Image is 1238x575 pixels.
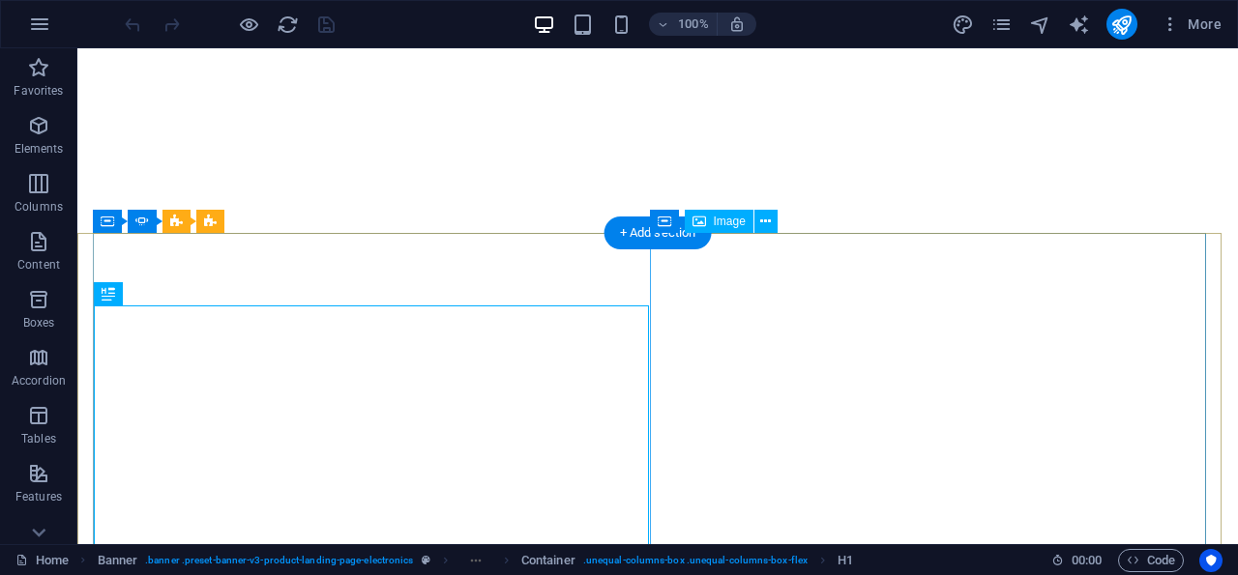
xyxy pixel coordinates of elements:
h6: Session time [1051,549,1103,572]
p: Tables [21,431,56,446]
span: Image [714,216,746,227]
button: More [1153,9,1229,40]
span: : [1085,553,1088,567]
i: This element is a customizable preset [422,555,430,565]
p: Elements [15,141,64,157]
a: Click to cancel selection. Double-click to open Pages [15,549,69,572]
span: Click to select. Double-click to edit [98,549,138,572]
button: 100% [649,13,718,36]
i: Publish [1110,14,1133,36]
h6: 100% [678,13,709,36]
i: Reload page [277,14,299,36]
button: reload [276,13,299,36]
span: Click to select. Double-click to edit [521,549,575,572]
span: . unequal-columns-box .unequal-columns-box-flex [583,549,808,572]
span: More [1161,14,1222,34]
i: Design (Ctrl+Alt+Y) [952,14,974,36]
i: Pages (Ctrl+Alt+S) [990,14,1013,36]
p: Accordion [12,373,66,388]
button: Usercentrics [1199,549,1223,572]
button: Click here to leave preview mode and continue editing [237,13,260,36]
span: 00 00 [1072,549,1102,572]
span: Click to select. Double-click to edit [838,549,853,572]
button: pages [990,13,1014,36]
button: Code [1118,549,1184,572]
p: Columns [15,199,63,215]
i: Navigator [1029,14,1051,36]
i: AI Writer [1068,14,1090,36]
div: + Add section [604,216,712,249]
button: design [952,13,975,36]
i: On resize automatically adjust zoom level to fit chosen device. [728,15,746,33]
button: navigator [1029,13,1052,36]
button: text_generator [1068,13,1091,36]
p: Boxes [23,315,55,331]
nav: breadcrumb [98,549,854,572]
p: Favorites [14,83,63,99]
p: Features [15,489,62,504]
p: Content [17,257,60,273]
span: Code [1127,549,1175,572]
button: publish [1106,9,1137,40]
span: . banner .preset-banner-v3-product-landing-page-electronics [145,549,413,572]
